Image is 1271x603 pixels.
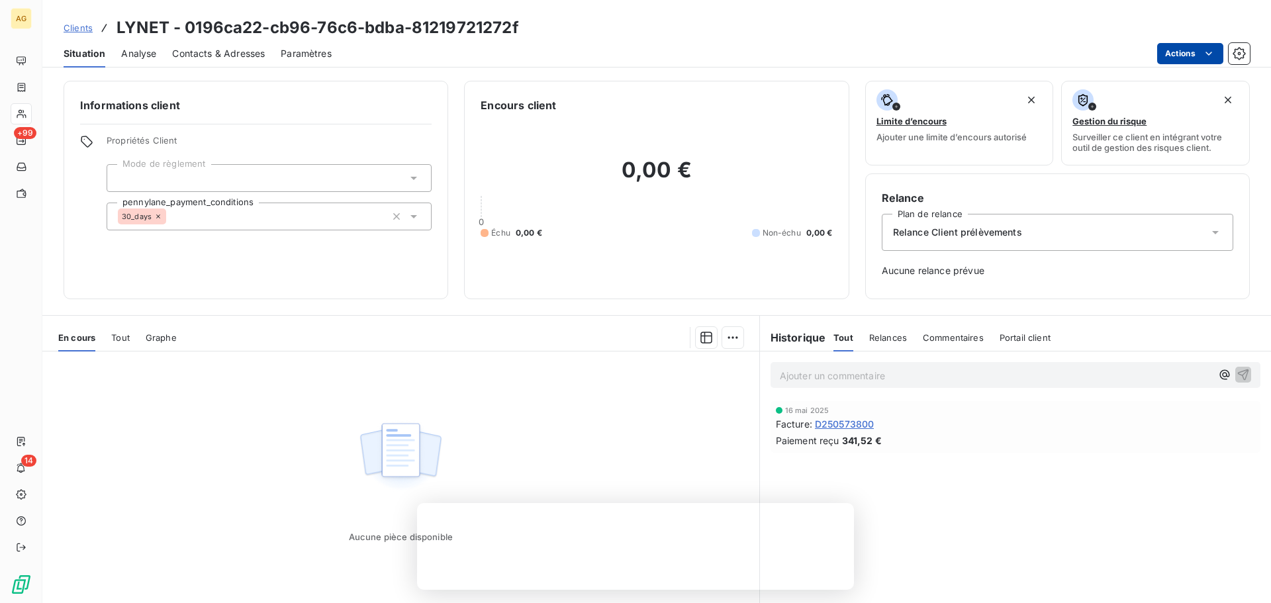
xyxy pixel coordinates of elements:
[869,332,907,343] span: Relances
[763,227,801,239] span: Non-échu
[64,47,105,60] span: Situation
[111,332,130,343] span: Tout
[11,8,32,29] div: AG
[1226,558,1258,590] iframe: Intercom live chat
[776,417,812,431] span: Facture :
[146,332,177,343] span: Graphe
[58,332,95,343] span: En cours
[21,455,36,467] span: 14
[785,406,829,414] span: 16 mai 2025
[760,330,826,346] h6: Historique
[1157,43,1223,64] button: Actions
[121,47,156,60] span: Analyse
[358,416,443,498] img: Empty state
[166,210,177,222] input: Ajouter une valeur
[172,47,265,60] span: Contacts & Adresses
[107,135,432,154] span: Propriétés Client
[80,97,432,113] h6: Informations client
[479,216,484,227] span: 0
[806,227,833,239] span: 0,00 €
[117,16,519,40] h3: LYNET - 0196ca22-cb96-76c6-bdba-81219721272f
[349,532,453,542] span: Aucune pièce disponible
[64,21,93,34] a: Clients
[516,227,542,239] span: 0,00 €
[11,130,31,151] a: +99
[122,212,152,220] span: 30_days
[481,157,832,197] h2: 0,00 €
[882,264,1233,277] span: Aucune relance prévue
[865,81,1054,165] button: Limite d’encoursAjouter une limite d’encours autorisé
[923,332,984,343] span: Commentaires
[842,434,882,447] span: 341,52 €
[417,503,854,590] iframe: Enquête de LeanPay
[281,47,332,60] span: Paramètres
[481,97,556,113] h6: Encours client
[893,226,1022,239] span: Relance Client prélèvements
[776,434,839,447] span: Paiement reçu
[833,332,853,343] span: Tout
[491,227,510,239] span: Échu
[876,116,947,126] span: Limite d’encours
[815,417,874,431] span: D250573800
[1000,332,1051,343] span: Portail client
[11,574,32,595] img: Logo LeanPay
[1072,116,1147,126] span: Gestion du risque
[1061,81,1250,165] button: Gestion du risqueSurveiller ce client en intégrant votre outil de gestion des risques client.
[14,127,36,139] span: +99
[876,132,1027,142] span: Ajouter une limite d’encours autorisé
[882,190,1233,206] h6: Relance
[1072,132,1239,153] span: Surveiller ce client en intégrant votre outil de gestion des risques client.
[64,23,93,33] span: Clients
[118,172,128,184] input: Ajouter une valeur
